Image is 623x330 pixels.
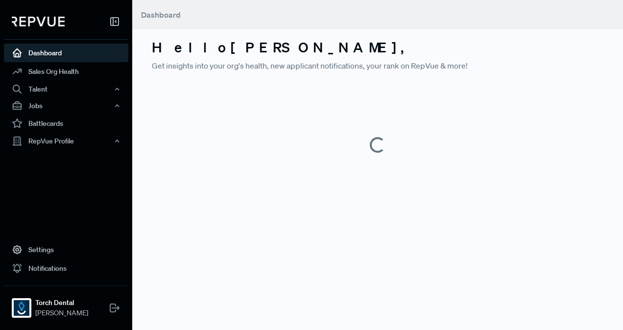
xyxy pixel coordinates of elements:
[4,62,128,81] a: Sales Org Health
[4,44,128,62] a: Dashboard
[12,17,65,26] img: RepVue
[35,298,88,308] strong: Torch Dental
[14,300,29,316] img: Torch Dental
[4,133,128,149] button: RepVue Profile
[141,10,181,20] span: Dashboard
[4,259,128,278] a: Notifications
[152,39,603,56] h3: Hello [PERSON_NAME] ,
[4,114,128,133] a: Battlecards
[4,285,128,322] a: Torch DentalTorch Dental[PERSON_NAME]
[4,81,128,97] button: Talent
[4,97,128,114] button: Jobs
[4,240,128,259] a: Settings
[152,60,603,71] p: Get insights into your org's health, new applicant notifications, your rank on RepVue & more!
[35,308,88,318] span: [PERSON_NAME]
